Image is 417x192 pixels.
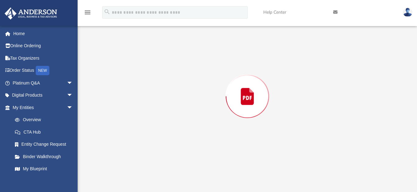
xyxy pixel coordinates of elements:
a: Digital Productsarrow_drop_down [4,89,82,102]
a: Entity Change Request [9,138,82,151]
a: Home [4,27,82,40]
a: Tax Organizers [4,52,82,64]
a: Platinum Q&Aarrow_drop_down [4,77,82,89]
img: User Pic [403,8,412,17]
i: search [104,8,111,15]
a: menu [84,12,91,16]
i: menu [84,9,91,16]
img: Anderson Advisors Platinum Portal [3,7,59,20]
div: NEW [36,66,49,75]
span: arrow_drop_down [67,89,79,102]
a: My Entitiesarrow_drop_down [4,101,82,114]
a: Online Ordering [4,40,82,52]
a: My Blueprint [9,163,79,175]
a: CTA Hub [9,126,82,138]
span: arrow_drop_down [67,101,79,114]
a: Overview [9,114,82,126]
a: Order StatusNEW [4,64,82,77]
a: Binder Walkthrough [9,150,82,163]
span: arrow_drop_down [67,77,79,89]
